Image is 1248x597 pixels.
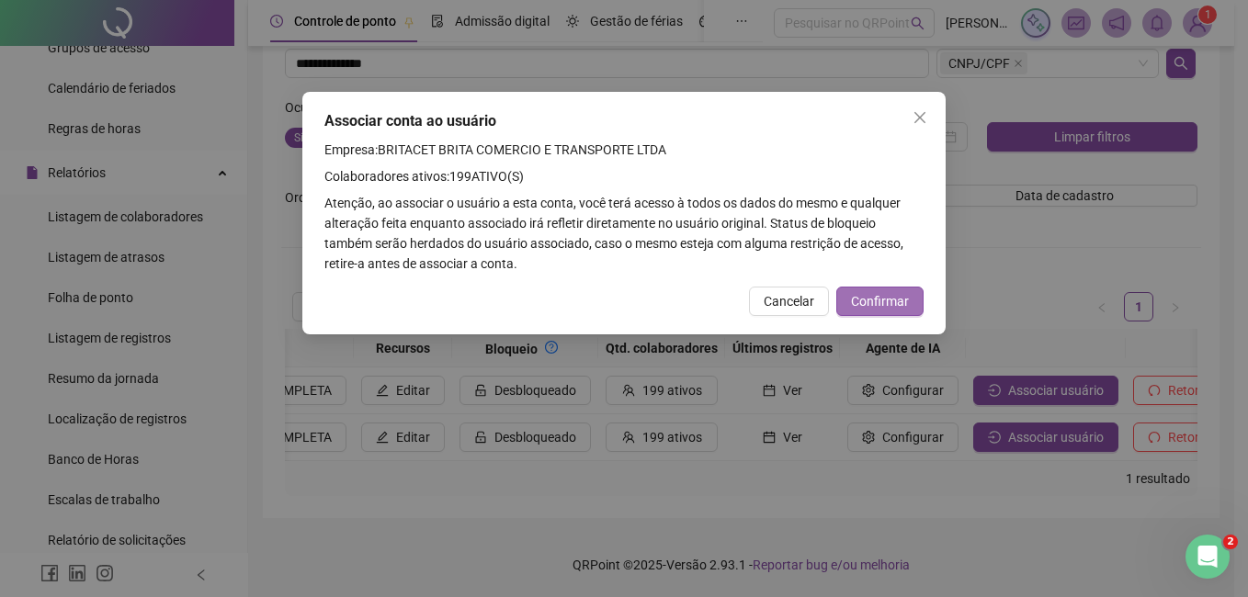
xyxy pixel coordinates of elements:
button: Confirmar [836,287,924,316]
span: Confirmar [851,291,909,311]
span: 2 [1223,535,1238,549]
div: Associar conta ao usuário [324,110,924,132]
iframe: Intercom live chat [1186,535,1230,579]
span: close [913,110,927,125]
span: Cancelar [764,291,814,311]
h4: Empresa: BRITACET BRITA COMERCIO E TRANSPORTE LTDA [324,140,924,160]
button: Cancelar [749,287,829,316]
h4: Colaboradores ativos: 199 ATIVO(S) [324,166,924,186]
p: Atenção, ao associar o usuário a esta conta, você terá acesso à todos os dados do mesmo e qualque... [324,193,924,274]
button: Close [905,103,935,132]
